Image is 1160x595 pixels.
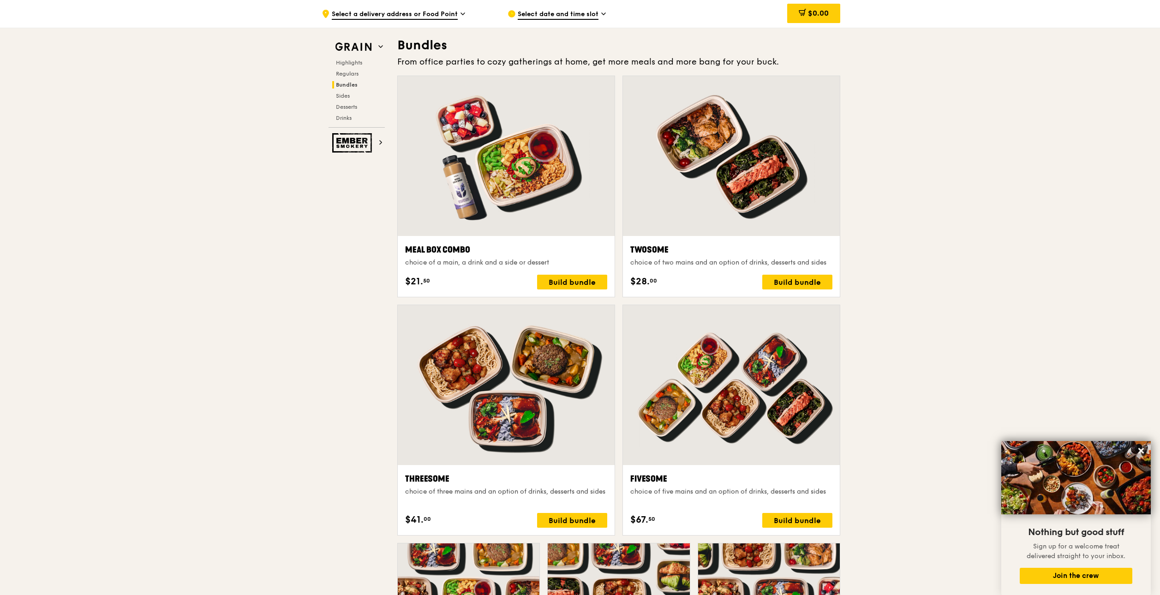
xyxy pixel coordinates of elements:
span: Highlights [336,59,362,66]
span: 50 [648,515,655,523]
span: Select a delivery address or Food Point [332,10,458,20]
span: 00 [650,277,657,284]
button: Close [1134,443,1148,458]
div: From office parties to cozy gatherings at home, get more meals and more bang for your buck. [397,55,840,68]
div: Meal Box Combo [405,243,607,256]
span: $67. [630,513,648,527]
div: Build bundle [762,275,832,289]
img: Ember Smokery web logo [332,133,375,153]
img: DSC07876-Edit02-Large.jpeg [1001,441,1151,514]
span: Drinks [336,115,352,121]
span: Regulars [336,71,359,77]
div: choice of three mains and an option of drinks, desserts and sides [405,487,607,496]
span: $28. [630,275,650,289]
div: choice of five mains and an option of drinks, desserts and sides [630,487,832,496]
span: $21. [405,275,423,289]
img: Grain web logo [332,39,375,55]
div: Build bundle [537,275,607,289]
span: Select date and time slot [518,10,598,20]
div: Twosome [630,243,832,256]
div: choice of two mains and an option of drinks, desserts and sides [630,258,832,267]
span: Desserts [336,104,357,110]
span: 00 [424,515,431,523]
h3: Bundles [397,37,840,53]
span: $41. [405,513,424,527]
div: Threesome [405,472,607,485]
div: Build bundle [537,513,607,528]
button: Join the crew [1020,568,1132,584]
span: Bundles [336,82,358,88]
span: Nothing but good stuff [1028,527,1124,538]
span: Sides [336,93,350,99]
span: $0.00 [808,9,829,18]
div: Fivesome [630,472,832,485]
span: 50 [423,277,430,284]
div: Build bundle [762,513,832,528]
span: Sign up for a welcome treat delivered straight to your inbox. [1027,542,1125,560]
div: choice of a main, a drink and a side or dessert [405,258,607,267]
